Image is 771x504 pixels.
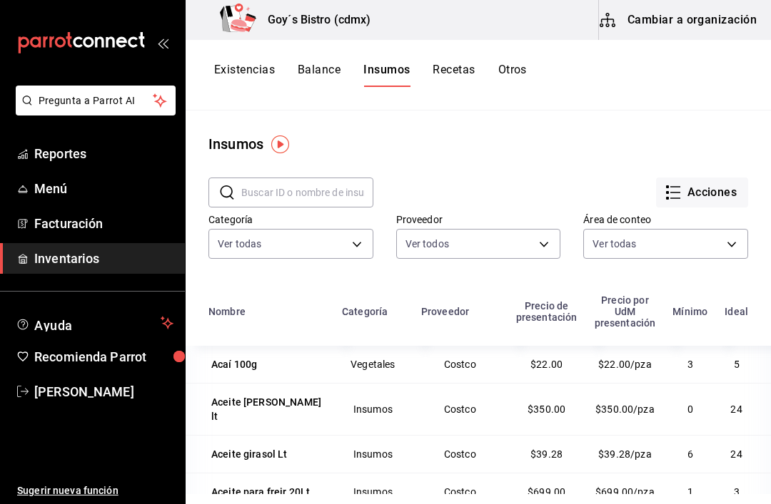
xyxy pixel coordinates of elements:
[34,382,173,401] span: [PERSON_NAME]
[730,403,742,415] span: 24
[413,435,508,473] td: Costco
[734,486,740,498] span: 3
[208,215,373,225] label: Categoría
[241,178,373,207] input: Buscar ID o nombre de insumo
[298,63,341,87] button: Balance
[730,448,742,460] span: 24
[34,179,173,198] span: Menú
[214,63,527,87] div: navigation tabs
[687,403,693,415] span: 0
[672,306,707,317] div: Mínimo
[17,483,173,498] span: Sugerir nueva función
[734,359,740,370] span: 5
[34,347,173,366] span: Recomienda Parrot
[528,403,565,415] span: $350.00
[211,395,322,423] div: Aceite [PERSON_NAME] lt
[413,346,508,383] td: Costco
[421,306,469,317] div: Proveedor
[157,37,168,48] button: open_drawer_menu
[595,294,656,329] div: Precio por UdM presentación
[333,346,413,383] td: Vegetales
[413,383,508,435] td: Costco
[342,306,388,317] div: Categoría
[530,448,563,460] span: $39.28
[271,135,289,153] img: Tooltip marker
[687,359,693,370] span: 3
[595,486,655,498] span: $699.00/pza
[363,63,410,87] button: Insumos
[595,403,655,415] span: $350.00/pza
[530,359,563,370] span: $22.00
[405,237,449,251] span: Ver todos
[593,237,636,251] span: Ver todas
[208,133,263,155] div: Insumos
[498,63,527,87] button: Otros
[333,383,413,435] td: Insumos
[211,447,288,461] div: Aceite girasol Lt
[656,178,748,207] button: Acciones
[211,357,257,371] div: Acaí 100g
[34,214,173,233] span: Facturación
[396,215,561,225] label: Proveedor
[218,237,261,251] span: Ver todas
[725,306,748,317] div: Ideal
[516,300,578,323] div: Precio de presentación
[528,486,565,498] span: $699.00
[214,63,275,87] button: Existencias
[16,86,176,115] button: Pregunta a Parrot AI
[598,448,652,460] span: $39.28/pza
[211,485,310,499] div: Aceite para freir 20Lt
[687,448,693,460] span: 6
[34,144,173,163] span: Reportes
[34,249,173,268] span: Inventarios
[433,63,475,87] button: Recetas
[598,359,652,370] span: $22.00/pza
[208,306,246,317] div: Nombre
[256,11,371,29] h3: Goy´s Bistro (cdmx)
[39,93,153,108] span: Pregunta a Parrot AI
[583,215,748,225] label: Área de conteo
[34,314,155,331] span: Ayuda
[687,486,693,498] span: 1
[10,103,176,118] a: Pregunta a Parrot AI
[333,435,413,473] td: Insumos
